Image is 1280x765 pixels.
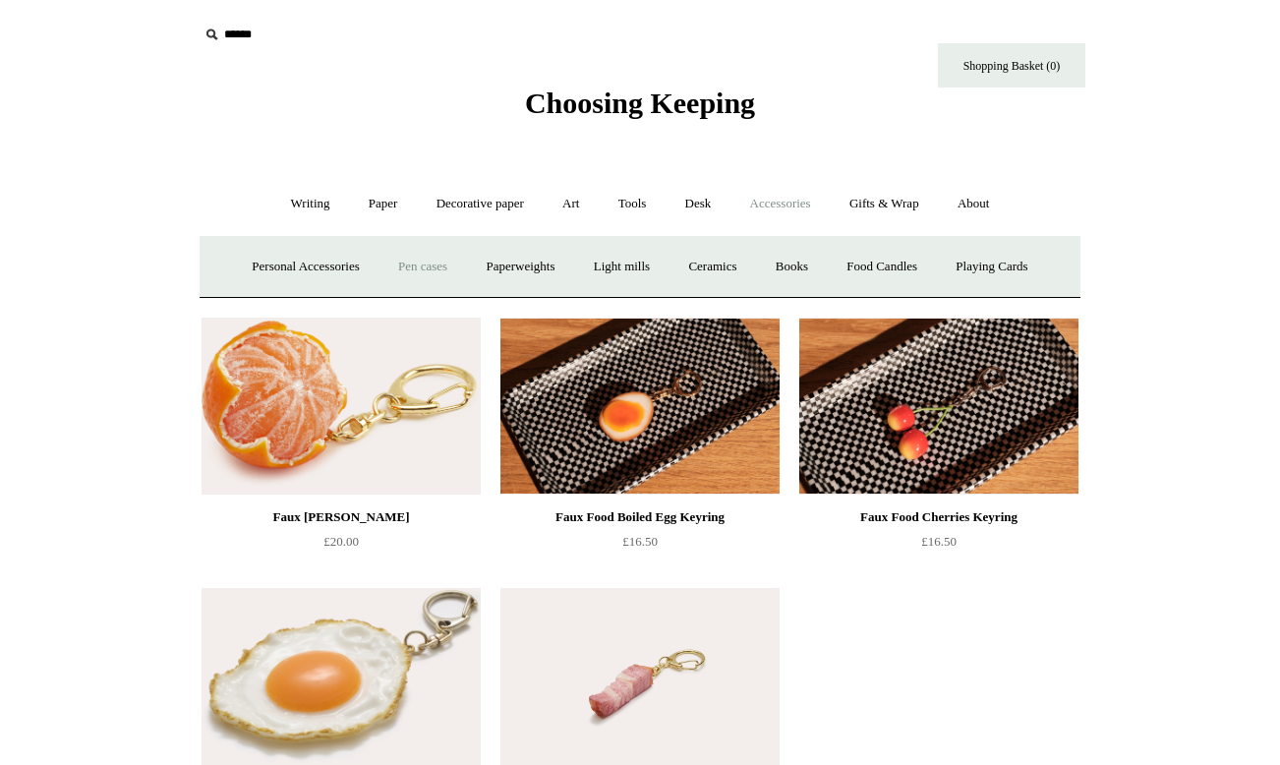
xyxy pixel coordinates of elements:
a: Playing Cards [938,241,1045,293]
a: Faux Fried Egg Keyring Faux Fried Egg Keyring [202,588,481,765]
a: Books [758,241,826,293]
a: Gifts & Wrap [832,178,937,230]
a: Tools [601,178,665,230]
span: Choosing Keeping [525,87,755,119]
a: Paperweights [468,241,572,293]
div: Faux [PERSON_NAME] [206,505,476,529]
a: Faux Food Boiled Egg Keyring £16.50 [500,505,780,586]
a: Food Candles [829,241,935,293]
img: Faux Pancetta Keyring [500,588,780,765]
a: Faux Food Boiled Egg Keyring Faux Food Boiled Egg Keyring [500,318,780,495]
a: About [940,178,1008,230]
a: Pen cases [380,241,465,293]
span: £20.00 [323,534,359,549]
a: Personal Accessories [234,241,377,293]
a: Faux Clementine Keyring Faux Clementine Keyring [202,318,481,495]
img: Faux Clementine Keyring [202,318,481,495]
div: Faux Food Cherries Keyring [804,505,1074,529]
a: Decorative paper [419,178,542,230]
a: Faux Food Cherries Keyring Faux Food Cherries Keyring [799,318,1078,495]
img: Faux Fried Egg Keyring [202,588,481,765]
a: Light mills [576,241,668,293]
a: Choosing Keeping [525,102,755,116]
a: Faux Pancetta Keyring Faux Pancetta Keyring [500,588,780,765]
a: Art [545,178,597,230]
a: Ceramics [670,241,754,293]
span: £16.50 [622,534,658,549]
a: Paper [351,178,416,230]
div: Faux Food Boiled Egg Keyring [505,505,775,529]
span: £16.50 [921,534,957,549]
a: Desk [668,178,729,230]
a: Accessories [732,178,829,230]
img: Faux Food Boiled Egg Keyring [500,318,780,495]
a: Faux Food Cherries Keyring £16.50 [799,505,1078,586]
a: Faux [PERSON_NAME] £20.00 [202,505,481,586]
img: Faux Food Cherries Keyring [799,318,1078,495]
a: Writing [273,178,348,230]
a: Shopping Basket (0) [938,43,1085,88]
